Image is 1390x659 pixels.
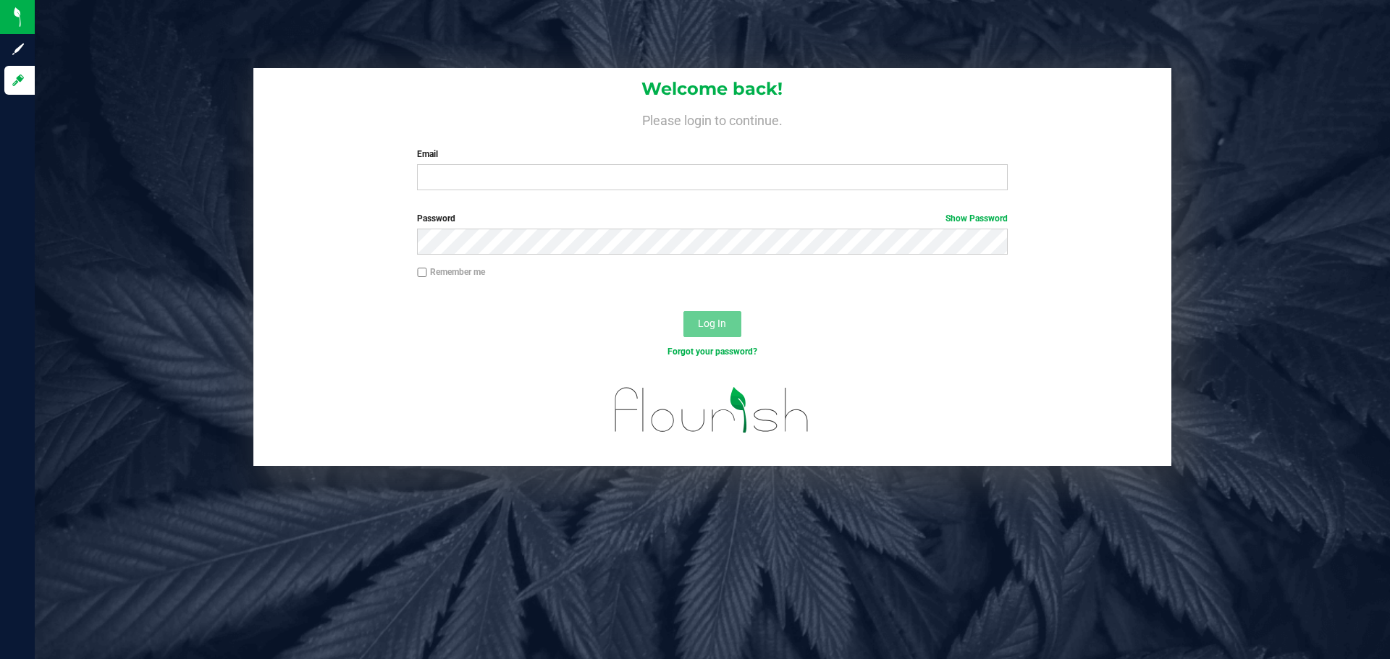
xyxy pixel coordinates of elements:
[417,268,427,278] input: Remember me
[253,80,1171,98] h1: Welcome back!
[417,148,1007,161] label: Email
[683,311,741,337] button: Log In
[667,346,757,357] a: Forgot your password?
[11,73,25,88] inline-svg: Log in
[597,373,827,447] img: flourish_logo.svg
[11,42,25,56] inline-svg: Sign up
[698,318,726,329] span: Log In
[253,110,1171,127] h4: Please login to continue.
[417,265,485,279] label: Remember me
[945,213,1008,224] a: Show Password
[417,213,455,224] span: Password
